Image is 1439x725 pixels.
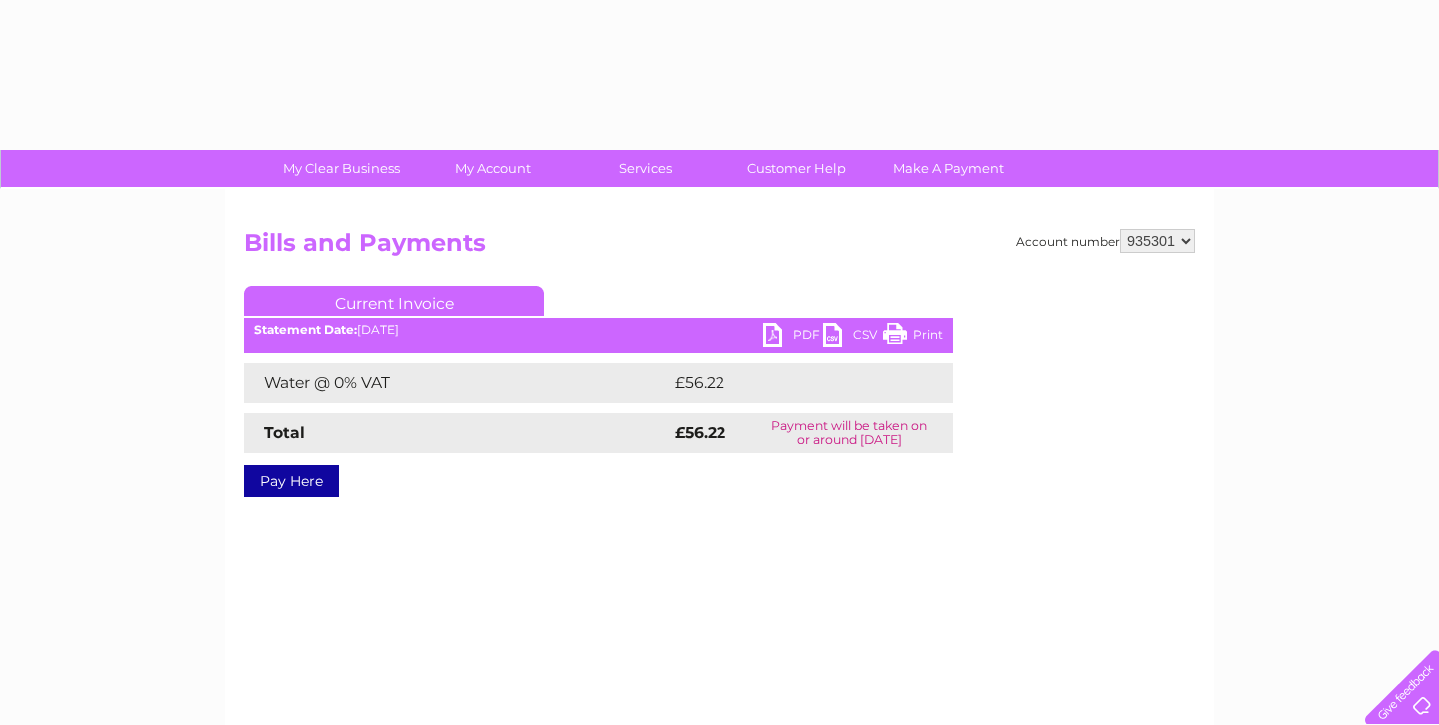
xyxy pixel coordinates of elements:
[763,323,823,352] a: PDF
[823,323,883,352] a: CSV
[745,413,953,453] td: Payment will be taken on or around [DATE]
[670,363,912,403] td: £56.22
[411,150,576,187] a: My Account
[715,150,879,187] a: Customer Help
[259,150,424,187] a: My Clear Business
[244,323,953,337] div: [DATE]
[244,229,1195,267] h2: Bills and Payments
[264,423,305,442] strong: Total
[244,363,670,403] td: Water @ 0% VAT
[883,323,943,352] a: Print
[254,322,357,337] b: Statement Date:
[675,423,725,442] strong: £56.22
[244,465,339,497] a: Pay Here
[244,286,544,316] a: Current Invoice
[563,150,727,187] a: Services
[866,150,1031,187] a: Make A Payment
[1016,229,1195,253] div: Account number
